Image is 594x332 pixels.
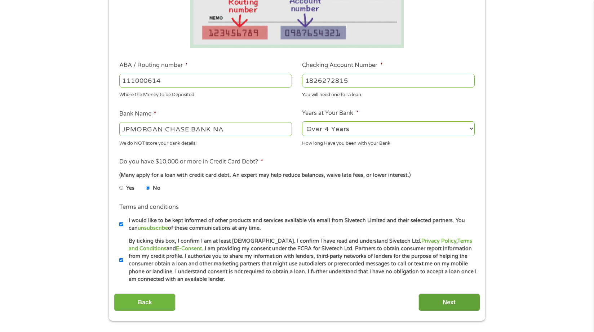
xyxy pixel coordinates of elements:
label: Do you have $10,000 or more in Credit Card Debt? [119,158,263,166]
label: Years at Your Bank [302,109,358,117]
input: Back [114,293,176,311]
input: Next [418,293,480,311]
a: Privacy Policy [421,238,456,244]
label: Terms and conditions [119,203,179,211]
div: We do NOT store your bank details! [119,137,292,147]
div: (Many apply for a loan with credit card debt. An expert may help reduce balances, waive late fees... [119,171,475,179]
label: Bank Name [119,110,156,118]
a: unsubscribe [138,225,168,231]
div: Where the Money to be Deposited [119,89,292,99]
div: How long Have you been with your Bank [302,137,475,147]
div: You will need one for a loan. [302,89,475,99]
a: E-Consent [176,246,202,252]
label: ABA / Routing number [119,62,188,69]
label: No [153,184,160,192]
label: Checking Account Number [302,62,382,69]
label: I would like to be kept informed of other products and services available via email from Sivetech... [123,217,477,232]
input: 263177916 [119,74,292,88]
label: Yes [126,184,134,192]
input: 345634636 [302,74,475,88]
a: Terms and Conditions [129,238,472,252]
label: By ticking this box, I confirm I am at least [DEMOGRAPHIC_DATA]. I confirm I have read and unders... [123,237,477,283]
